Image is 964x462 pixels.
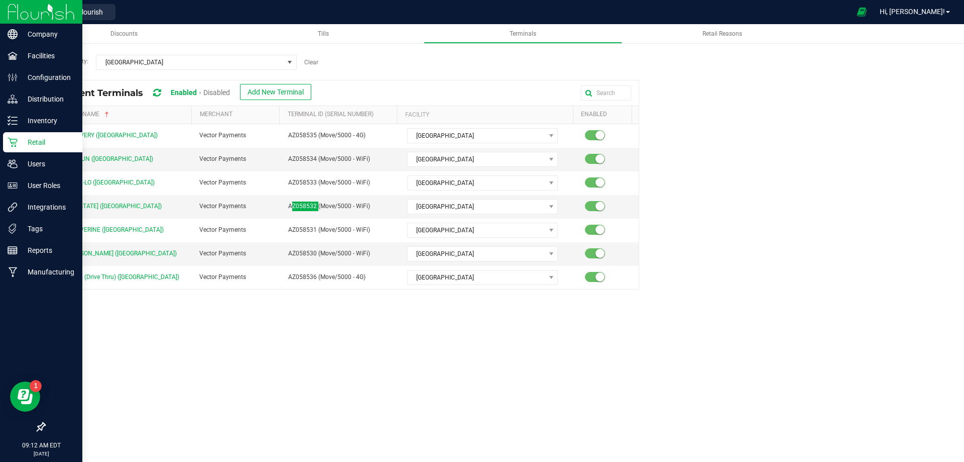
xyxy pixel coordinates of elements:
[51,273,179,281] span: POS / ZEDD (Drive Thru) ([GEOGRAPHIC_DATA])
[288,226,370,233] span: AZ058531 (Move/5000 - WiFi)
[8,267,18,277] inline-svg: Manufacturing
[199,203,246,210] span: Vector Payments
[397,106,573,124] th: Facility
[880,8,945,16] span: Hi, [PERSON_NAME]!
[199,155,246,162] span: Vector Payments
[8,159,18,169] inline-svg: Users
[408,200,545,214] span: [GEOGRAPHIC_DATA]
[8,245,18,255] inline-svg: Reports
[8,202,18,212] inline-svg: Integrations
[199,132,246,139] span: Vector Payments
[5,441,78,450] p: 09:12 AM EDT
[8,94,18,104] inline-svg: Distribution
[304,58,318,67] a: Clear
[8,180,18,191] inline-svg: User Roles
[51,132,158,139] span: POS / DELIVERY ([GEOGRAPHIC_DATA])
[288,155,370,162] span: AZ058534 (Move/5000 - WiFi)
[51,226,164,233] span: POS / WOLVERINE ([GEOGRAPHIC_DATA])
[581,85,631,101] input: Search
[8,51,18,61] inline-svg: Facilities
[318,30,329,37] span: Tills
[5,450,78,457] p: [DATE]
[18,93,78,105] p: Distribution
[288,111,393,119] a: Terminal ID (Serial Number)Sortable
[408,129,545,143] span: [GEOGRAPHIC_DATA]
[52,84,319,103] div: Payment Terminals
[10,382,40,412] iframe: Resource center
[18,266,78,278] p: Manufacturing
[171,88,197,97] span: Enabled
[51,179,155,186] span: POS / TOVE-LO ([GEOGRAPHIC_DATA])
[8,137,18,147] inline-svg: Retail
[581,111,628,119] a: EnabledSortable
[408,270,545,285] span: [GEOGRAPHIC_DATA]
[288,179,370,186] span: AZ058533 (Move/5000 - WiFi)
[203,88,230,97] span: Disabled
[8,224,18,234] inline-svg: Tags
[199,250,246,257] span: Vector Payments
[200,111,276,119] a: MerchantSortable
[18,50,78,62] p: Facilities
[18,158,78,170] p: Users
[8,29,18,39] inline-svg: Company
[51,155,153,162] span: POS / GEFJUN ([GEOGRAPHIC_DATA])
[510,30,536,37] span: Terminals
[288,273,366,281] span: AZ058536 (Move/5000 - 4G)
[851,2,873,22] span: Open Ecommerce Menu
[702,30,742,37] span: Retail Reasons
[18,244,78,256] p: Reports
[408,176,545,190] span: [GEOGRAPHIC_DATA]
[288,250,370,257] span: AZ058530 (Move/5000 - WiFi)
[199,226,246,233] span: Vector Payments
[30,380,42,392] iframe: Resource center unread badge
[408,152,545,166] span: [GEOGRAPHIC_DATA]
[408,247,545,261] span: [GEOGRAPHIC_DATA]
[18,223,78,235] p: Tags
[51,250,177,257] span: POS / [PERSON_NAME] ([GEOGRAPHIC_DATA])
[110,30,138,37] span: Discounts
[18,201,78,213] p: Integrations
[103,111,111,119] span: Sortable
[199,273,246,281] span: Vector Payments
[240,84,311,100] button: Add New Terminal
[199,179,246,186] span: Vector Payments
[288,132,366,139] span: AZ058535 (Move/5000 - 4G)
[8,72,18,82] inline-svg: Configuration
[18,136,78,148] p: Retail
[51,203,162,210] span: POS / [US_STATE] ([GEOGRAPHIC_DATA])
[18,28,78,40] p: Company
[408,223,545,237] span: [GEOGRAPHIC_DATA]
[18,71,78,83] p: Configuration
[288,203,370,210] span: AZ058532 (Move/5000 - WiFi)
[96,55,284,69] span: [GEOGRAPHIC_DATA]
[248,88,304,96] span: Add New Terminal
[18,115,78,127] p: Inventory
[18,179,78,192] p: User Roles
[8,116,18,126] inline-svg: Inventory
[52,111,188,119] a: Terminal NameSortable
